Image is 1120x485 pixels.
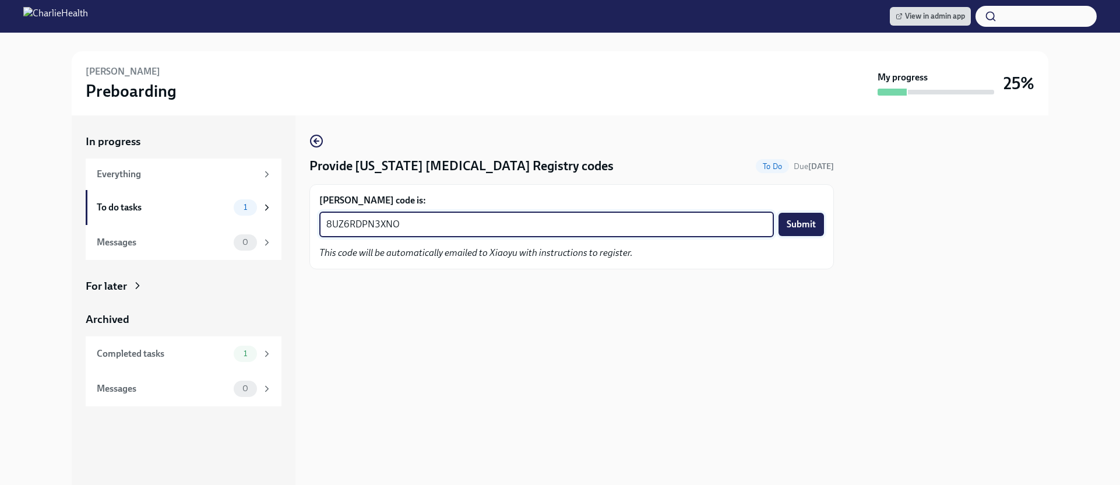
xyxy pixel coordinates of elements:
span: 1 [237,349,254,358]
h3: Preboarding [86,80,177,101]
div: Completed tasks [97,347,229,360]
h6: [PERSON_NAME] [86,65,160,78]
div: For later [86,279,127,294]
a: Everything [86,159,281,190]
span: Due [794,161,834,171]
strong: My progress [878,71,928,84]
span: September 6th, 2025 09:00 [794,161,834,172]
button: Submit [779,213,824,236]
div: Everything [97,168,257,181]
a: Completed tasks1 [86,336,281,371]
span: 0 [235,384,255,393]
a: In progress [86,134,281,149]
span: 0 [235,238,255,247]
a: To do tasks1 [86,190,281,225]
a: For later [86,279,281,294]
span: 1 [237,203,254,212]
div: Messages [97,236,229,249]
span: To Do [756,162,789,171]
a: Archived [86,312,281,327]
label: [PERSON_NAME] code is: [319,194,824,207]
span: View in admin app [896,10,965,22]
div: Messages [97,382,229,395]
strong: [DATE] [808,161,834,171]
a: View in admin app [890,7,971,26]
div: To do tasks [97,201,229,214]
h4: Provide [US_STATE] [MEDICAL_DATA] Registry codes [309,157,614,175]
h3: 25% [1003,73,1034,94]
em: This code will be automatically emailed to Xiaoyu with instructions to register. [319,247,633,258]
a: Messages0 [86,371,281,406]
span: Submit [787,219,816,230]
img: CharlieHealth [23,7,88,26]
a: Messages0 [86,225,281,260]
textarea: 8UZ6RDPN3XNO [326,217,767,231]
